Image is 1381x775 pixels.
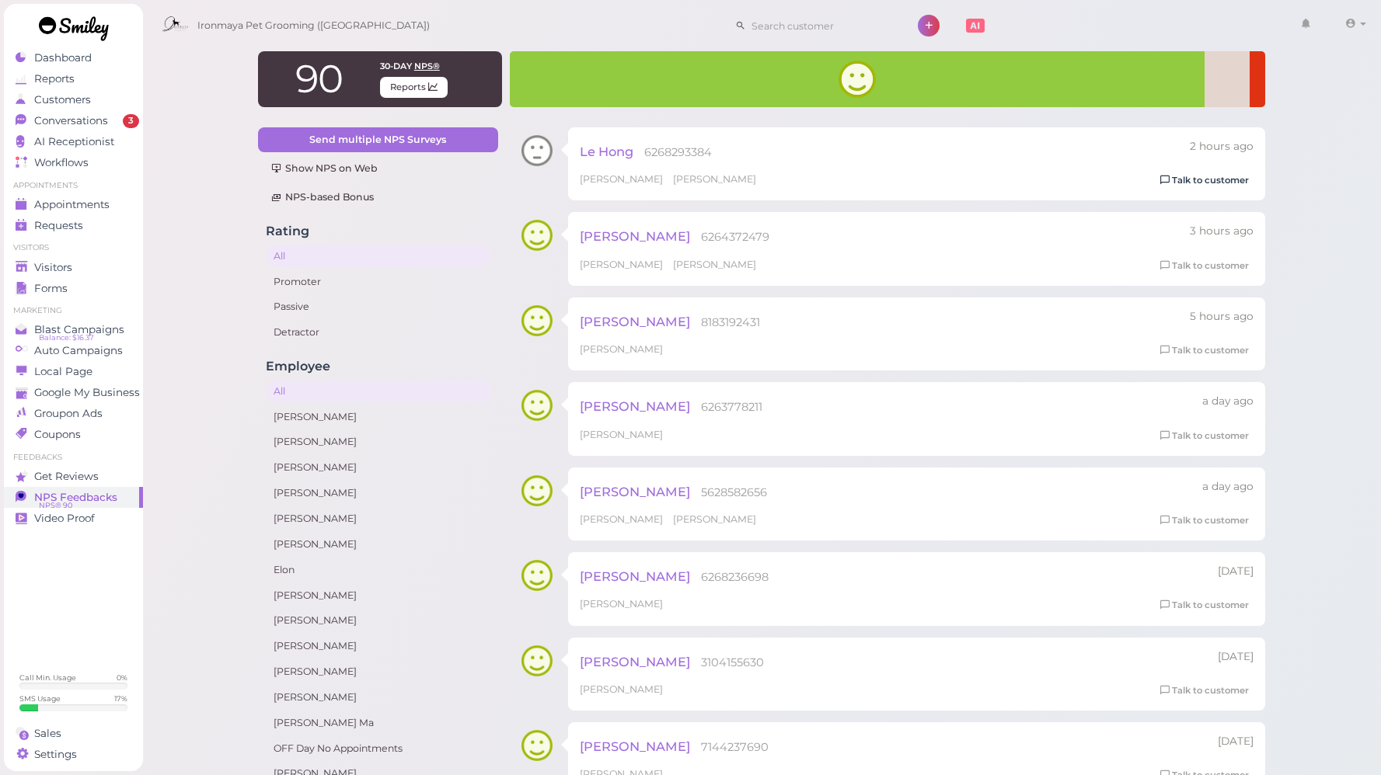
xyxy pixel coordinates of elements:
a: [PERSON_NAME] [266,533,490,555]
span: Google My Business [34,386,140,399]
a: Detractor [266,321,490,343]
span: [PERSON_NAME] [580,173,665,185]
div: 09/04 02:24pm [1202,479,1254,495]
span: [PERSON_NAME] [673,259,756,270]
span: [PERSON_NAME] [580,259,665,270]
div: 09/02 01:35pm [1218,649,1254,665]
span: 6268293384 [644,145,712,159]
div: Show NPS on Web [271,162,485,176]
a: Forms [4,278,143,299]
span: Conversations [34,114,108,127]
a: [PERSON_NAME] [266,508,490,530]
span: Settings [34,748,77,761]
span: [PERSON_NAME] [580,683,663,695]
span: NPS® 90 [39,499,72,512]
span: Requests [34,219,83,232]
a: [PERSON_NAME] [266,406,490,428]
a: [PERSON_NAME] [266,431,490,453]
span: Reports [34,72,75,85]
a: All [266,245,490,267]
a: Talk to customer [1156,513,1254,529]
span: Balance: $16.37 [39,332,94,344]
div: SMS Usage [19,693,61,704]
a: Requests [4,215,143,236]
a: Groupon Ads [4,403,143,424]
div: 09/02 04:05pm [1218,564,1254,579]
a: [PERSON_NAME] [266,635,490,657]
h4: Rating [266,224,490,238]
div: 09/05 12:01pm [1190,309,1254,325]
a: Workflows [4,152,143,173]
span: Coupons [34,428,81,441]
span: 5628582656 [701,485,767,499]
span: 30-day [380,61,412,71]
a: Reports [4,68,143,89]
a: Google My Business [4,382,143,403]
span: 3104155630 [701,655,764,669]
span: Ironmaya Pet Grooming ([GEOGRAPHIC_DATA]) [197,4,430,47]
a: Talk to customer [1156,342,1254,359]
a: Settings [4,744,143,765]
span: NPS® [414,61,440,71]
a: Customers [4,89,143,110]
a: Talk to customer [1156,172,1254,189]
div: 0 % [117,672,127,683]
a: Passive [266,296,490,318]
a: Auto Campaigns [4,340,143,361]
a: Dashboard [4,47,143,68]
a: Sales [4,723,143,744]
a: Talk to customer [1156,258,1254,274]
span: Forms [34,282,68,295]
a: [PERSON_NAME] [266,482,490,504]
div: 09/05 03:14pm [1190,139,1254,155]
a: Local Page [4,361,143,382]
span: Groupon Ads [34,407,103,420]
a: Get Reviews [4,466,143,487]
span: [PERSON_NAME] [580,314,690,329]
div: NPS-based Bonus [271,190,485,204]
h4: Employee [266,359,490,374]
li: Appointments [4,180,143,191]
span: 3 [123,114,139,128]
a: [PERSON_NAME] [266,686,490,708]
a: Talk to customer [1156,597,1254,613]
span: Dashboard [34,51,92,64]
a: [PERSON_NAME] [266,661,490,683]
span: NPS Feedbacks [34,491,117,504]
div: 17 % [114,693,127,704]
span: AI Receptionist [34,135,114,148]
a: [PERSON_NAME] [266,457,490,478]
span: [PERSON_NAME] [580,568,690,584]
a: Show NPS on Web [258,156,498,181]
input: Search customer [746,13,897,38]
span: [PERSON_NAME] [580,484,690,499]
span: [PERSON_NAME] [580,654,690,669]
span: Le Hong [580,144,633,159]
span: [PERSON_NAME] [580,739,690,754]
span: Get Reviews [34,470,99,483]
a: AI Receptionist [4,131,143,152]
span: 8183192431 [701,315,760,329]
li: Visitors [4,242,143,253]
span: [PERSON_NAME] [580,513,665,525]
span: [PERSON_NAME] [580,398,690,414]
span: 6264372479 [701,230,769,244]
a: Conversations 3 [4,110,143,131]
span: [PERSON_NAME] [580,228,690,244]
span: [PERSON_NAME] [580,598,663,610]
span: Video Proof [34,512,95,525]
div: 09/04 04:15pm [1202,394,1254,409]
a: Send multiple NPS Surveys [258,127,498,152]
span: [PERSON_NAME] [673,513,756,525]
span: Local Page [34,365,92,378]
a: OFF Day No Appointments [266,738,490,759]
a: All [266,381,490,402]
span: Visitors [34,261,72,274]
a: Elon [266,559,490,581]
span: 7144237690 [701,740,769,754]
span: [PERSON_NAME] [673,173,756,185]
a: Appointments [4,194,143,215]
span: Workflows [34,156,89,169]
span: Customers [34,93,91,106]
span: [PERSON_NAME] [580,343,663,355]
